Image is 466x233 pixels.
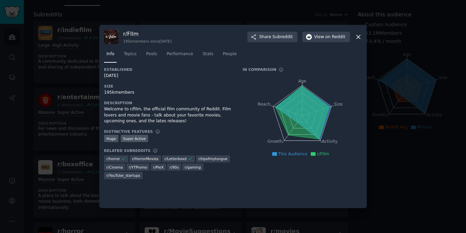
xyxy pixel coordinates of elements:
tspan: Activity [322,139,338,144]
h3: Established [104,67,233,72]
h3: Description [104,100,233,105]
span: r/ 90s [170,165,179,170]
span: r/ gaming [185,165,201,170]
span: r/FIlm [317,152,329,156]
h3: Related Subreddits [104,148,150,153]
span: Posts [146,51,157,57]
span: r/ YTPromo [129,165,147,170]
span: r/ Cinema [106,165,123,170]
h3: Size [104,84,233,89]
div: Super Active [121,135,148,142]
div: Huge [104,135,118,142]
a: Posts [144,49,159,63]
tspan: Growth [267,139,282,144]
span: Topics [124,51,136,57]
a: Stats [200,49,216,63]
button: Viewon Reddit [302,32,350,43]
span: Share [259,34,293,40]
div: 195k members [104,90,233,96]
a: Info [104,49,117,63]
span: This Audience [278,152,308,156]
span: r/ tipofmytongue [199,156,228,161]
a: People [220,49,239,63]
div: [DATE] [104,73,233,79]
span: r/ YouTube_startups [106,173,140,178]
span: People [223,51,237,57]
span: r/ PleX [153,165,164,170]
span: r/ horror [106,156,120,161]
tspan: Age [298,79,306,83]
span: View [314,34,345,40]
tspan: Size [334,102,343,107]
span: r/ HorrorMovies [132,156,159,161]
span: on Reddit [325,34,345,40]
a: Topics [121,49,139,63]
img: FIlm [104,30,118,44]
span: Performance [166,51,193,57]
a: Performance [164,49,195,63]
span: Stats [203,51,213,57]
button: ShareSubreddit [247,32,297,43]
div: 195k members since [DATE] [123,39,172,44]
div: Welcome to r/film, the official film community of Reddit. Film lovers and movie fans - talk about... [104,106,233,124]
h3: Distinctive Features [104,129,153,134]
tspan: Reach [258,102,271,107]
h3: r/ FIlm [123,30,172,37]
span: Subreddit [273,34,293,40]
span: r/ Letterboxd [164,156,187,161]
h3: In Comparison [243,67,276,72]
span: Info [106,51,114,57]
